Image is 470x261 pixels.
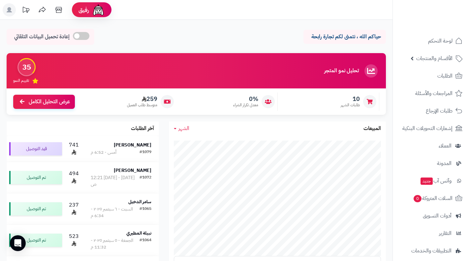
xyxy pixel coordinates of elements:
a: المراجعات والأسئلة [397,85,466,101]
div: تم التوصيل [9,234,62,247]
td: 741 [65,136,83,162]
div: #1072 [140,175,151,188]
span: عرض التحليل الكامل [29,98,70,106]
div: #1065 [140,206,151,219]
span: الطلبات [437,71,453,81]
a: التقارير [397,225,466,241]
span: طلبات الإرجاع [426,106,453,115]
span: 10 [341,95,360,103]
a: العملاء [397,138,466,154]
a: السلات المتروكة0 [397,190,466,206]
span: جديد [421,178,433,185]
span: التطبيقات والخدمات [411,246,452,255]
a: إشعارات التحويلات البنكية [397,120,466,136]
div: #1064 [140,237,151,250]
a: لوحة التحكم [397,33,466,49]
a: المدونة [397,155,466,171]
h3: تحليل نمو المتجر [324,68,359,74]
span: 0% [233,95,258,103]
div: [DATE] - [DATE] 12:21 ص [91,175,140,188]
a: التطبيقات والخدمات [397,243,466,259]
div: تم التوصيل [9,202,62,215]
div: السبت - ٦ سبتمبر ٢٠٢٥ - 6:34 م [91,206,140,219]
a: الشهر [174,125,189,132]
a: تحديثات المنصة [17,3,34,18]
strong: سامر الدخيل [128,198,151,205]
span: تقييم النمو [13,78,29,83]
strong: [PERSON_NAME] [114,142,151,148]
strong: نبيلة المطيري [126,230,151,237]
span: السلات المتروكة [413,194,453,203]
span: متوسط طلب العميل [127,102,157,108]
div: أمس - 6:52 م [91,149,116,156]
a: عرض التحليل الكامل [13,95,75,109]
td: 237 [65,193,83,224]
span: إشعارات التحويلات البنكية [402,124,453,133]
strong: [PERSON_NAME] [114,167,151,174]
td: 523 [65,225,83,256]
td: 494 [65,162,83,193]
a: وآتس آبجديد [397,173,466,189]
span: الأقسام والمنتجات [416,54,453,63]
a: الطلبات [397,68,466,84]
img: ai-face.png [92,3,105,16]
div: الجمعة - ٥ سبتمبر ٢٠٢٥ - 11:32 م [91,237,140,250]
div: #1079 [140,149,151,156]
div: قيد التوصيل [9,142,62,155]
span: المدونة [437,159,452,168]
span: العملاء [439,141,452,150]
span: إعادة تحميل البيانات التلقائي [14,33,70,41]
span: الشهر [178,124,189,132]
h3: المبيعات [363,126,381,132]
span: 0 [414,195,422,202]
span: 259 [127,95,157,103]
a: طلبات الإرجاع [397,103,466,119]
p: حياكم الله ، نتمنى لكم تجارة رابحة [308,33,381,41]
h3: آخر الطلبات [131,126,154,132]
span: المراجعات والأسئلة [415,89,453,98]
span: لوحة التحكم [428,36,453,46]
span: رفيق [78,6,89,14]
span: معدل تكرار الشراء [233,102,258,108]
span: وآتس آب [420,176,452,185]
div: Open Intercom Messenger [10,235,26,251]
span: التقارير [439,229,452,238]
span: طلبات الشهر [341,102,360,108]
img: logo-2.png [425,16,464,30]
div: تم التوصيل [9,171,62,184]
a: أدوات التسويق [397,208,466,224]
span: أدوات التسويق [423,211,452,220]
